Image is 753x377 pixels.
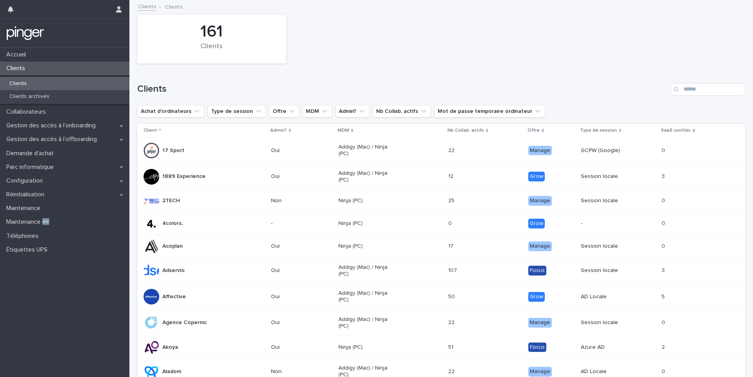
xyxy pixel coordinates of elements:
p: 25 [448,196,456,204]
p: Demande d'achat [3,150,60,157]
p: Agence Copernic [162,319,207,326]
p: 0 [662,241,667,250]
div: Focus [528,343,546,352]
p: Oui [271,267,327,274]
div: 161 [151,22,273,42]
p: 5 [662,292,666,300]
p: 0 [662,318,667,326]
p: 22 [448,146,456,154]
tr: AcoplanOuiNinja (PC)1717 ManageSession locale00 [137,235,745,257]
p: Akoya [162,344,178,351]
p: Affective [162,294,186,300]
p: Maintenance 🆕 [3,218,56,226]
p: 3 [662,172,666,180]
p: Clients [3,80,33,87]
p: 22 [448,318,456,326]
tr: 2TECHNonNinja (PC)2525 ManageSession locale00 [137,190,745,212]
p: Configuration [3,177,49,185]
button: Mot de passe temporaire ordinateur [434,105,545,118]
p: Gestion des accès à l’onboarding [3,122,102,129]
div: Grow [528,172,545,181]
p: Accueil [3,51,32,58]
p: Addigy (Mac) / Ninja (PC) [338,264,395,277]
p: MDM [338,126,349,135]
p: Oui [271,344,327,351]
input: Search [671,83,745,96]
p: - [581,220,637,227]
p: Étiquettes UPS [3,246,54,254]
p: 3 [662,266,666,274]
div: Manage [528,146,552,156]
p: 22 [448,367,456,375]
p: 2 [662,343,666,351]
p: Admin? [270,126,287,135]
p: Addigy (Mac) / Ninja (PC) [338,290,395,303]
p: Ninja (PC) [338,220,395,227]
p: Acoplan [162,243,183,250]
p: 1889 Experience [162,173,206,180]
p: Addigy (Mac) / Ninja (PC) [338,144,395,157]
button: Type de session [207,105,266,118]
p: 107 [448,266,458,274]
tr: AdservioOuiAddigy (Mac) / Ninja (PC)107107 FocusSession locale33 [137,257,745,284]
img: mTgBEunGTSyRkCgitkcU [6,25,44,41]
h1: Clients [137,83,668,95]
div: Focus [528,266,546,275]
div: Manage [528,241,552,251]
p: Réinitialisation [3,191,51,198]
div: Manage [528,367,552,377]
p: Oui [271,173,327,180]
p: Téléphones [3,232,45,240]
p: Adservio [162,267,185,274]
p: 0 [448,219,453,227]
tr: 4colors.-Ninja (PC)00 Grow-00 [137,212,745,235]
button: Admin? [335,105,369,118]
p: Addigy (Mac) / Ninja (PC) [338,316,395,330]
p: Clients [165,2,183,11]
p: Oui [271,319,327,326]
p: 17 Sport [162,147,184,154]
p: AD Locale [581,294,637,300]
p: GCPW (Google) [581,147,637,154]
p: 50 [448,292,457,300]
p: Non [271,368,327,375]
p: Ninja (PC) [338,198,395,204]
p: Clients archivés [3,93,56,100]
p: Non [271,198,327,204]
tr: 1889 ExperienceOuiAddigy (Mac) / Ninja (PC)1212 GrowSession locale33 [137,163,745,190]
p: 0 [662,219,667,227]
p: 0 [662,367,667,375]
div: Manage [528,196,552,206]
button: Offre [269,105,299,118]
p: Parc informatique [3,163,60,171]
button: Achat d'ordinateurs [137,105,204,118]
p: Session locale [581,198,637,204]
p: - [271,220,327,227]
p: Ninja (PC) [338,344,395,351]
p: Oui [271,243,327,250]
p: Maintenance [3,205,47,212]
p: 2TECH [162,198,180,204]
div: Grow [528,219,545,228]
p: Client [144,126,157,135]
p: Gestion des accès à l’offboarding [3,136,103,143]
p: Session locale [581,173,637,180]
p: Ninja (PC) [338,243,395,250]
p: Session locale [581,319,637,326]
a: Clients [138,2,156,11]
p: Session locale [581,267,637,274]
p: Addigy (Mac) / Ninja (PC) [338,170,395,183]
div: Clients [151,42,273,59]
p: AD Locale [581,368,637,375]
tr: AkoyaOuiNinja (PC)5151 FocusAzure AD22 [137,336,745,359]
p: Type de session [580,126,617,135]
p: 51 [448,343,455,351]
tr: Agence CopernicOuiAddigy (Mac) / Ninja (PC)2222 ManageSession locale00 [137,310,745,336]
p: 12 [448,172,455,180]
p: Offre [527,126,540,135]
p: Azure AD [581,344,637,351]
div: Manage [528,318,552,328]
button: Nb Collab. actifs [373,105,431,118]
p: Session locale [581,243,637,250]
